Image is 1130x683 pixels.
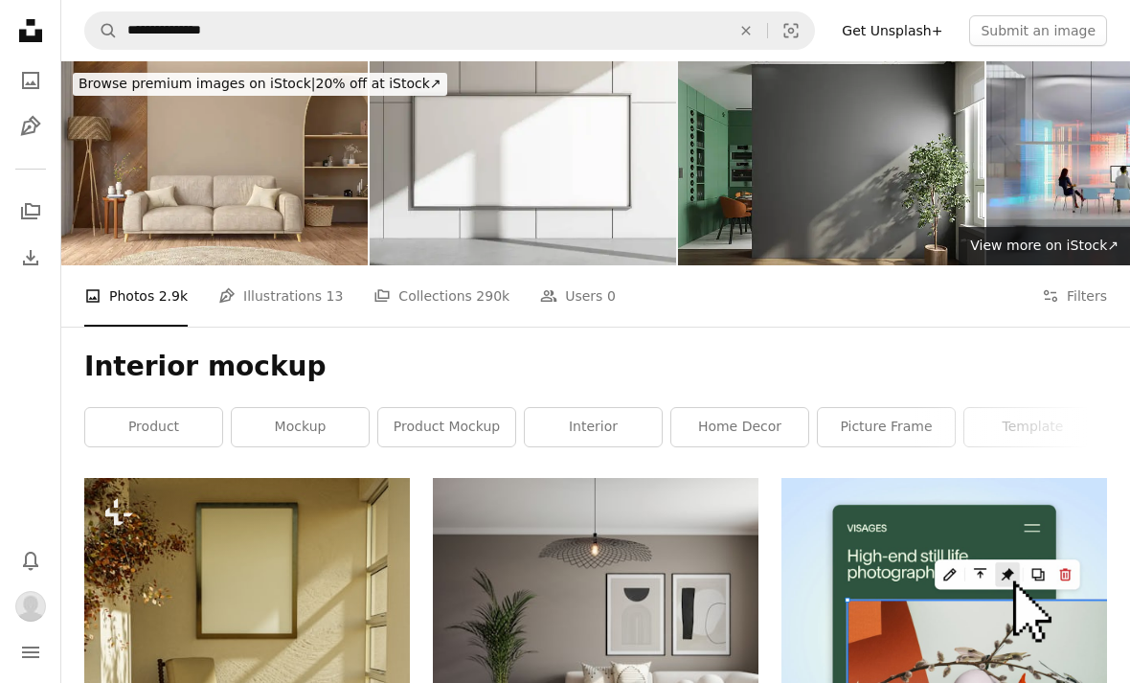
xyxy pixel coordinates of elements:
[373,265,509,327] a: Collections 290k
[607,285,616,307] span: 0
[11,541,50,580] button: Notifications
[61,61,368,265] img: Modern Beige Room with an Empty Wall and Beige Sofa
[11,633,50,672] button: Menu
[84,350,1107,384] h1: Interior mockup
[433,637,758,654] a: A living room with a white couch and a table
[818,408,955,446] a: picture frame
[970,238,1119,253] span: View more on iStock ↗
[11,587,50,626] button: Profile
[725,12,767,49] button: Clear
[671,408,808,446] a: home decor
[830,15,954,46] a: Get Unsplash+
[476,285,509,307] span: 290k
[969,15,1107,46] button: Submit an image
[964,408,1101,446] a: template
[370,61,676,265] img: Blank wall-mounted frame in a modern room with shadow patterns. 3D Rendering
[73,73,447,96] div: 20% off at iStock ↗
[85,408,222,446] a: product
[11,61,50,100] a: Photos
[378,408,515,446] a: product mockup
[11,193,50,231] a: Collections
[61,61,459,107] a: Browse premium images on iStock|20% off at iStock↗
[11,107,50,146] a: Illustrations
[678,61,984,265] img: Blank Gray Wall With Modern Kitchen Background
[959,227,1130,265] a: View more on iStock↗
[84,11,815,50] form: Find visuals sitewide
[232,408,369,446] a: mockup
[327,285,344,307] span: 13
[11,239,50,277] a: Download History
[1042,265,1107,327] button: Filters
[525,408,662,446] a: interior
[768,12,814,49] button: Visual search
[79,76,315,91] span: Browse premium images on iStock |
[15,591,46,622] img: Avatar of user Kamonchanok Phon-ngam
[218,265,343,327] a: Illustrations 13
[85,12,118,49] button: Search Unsplash
[540,265,616,327] a: Users 0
